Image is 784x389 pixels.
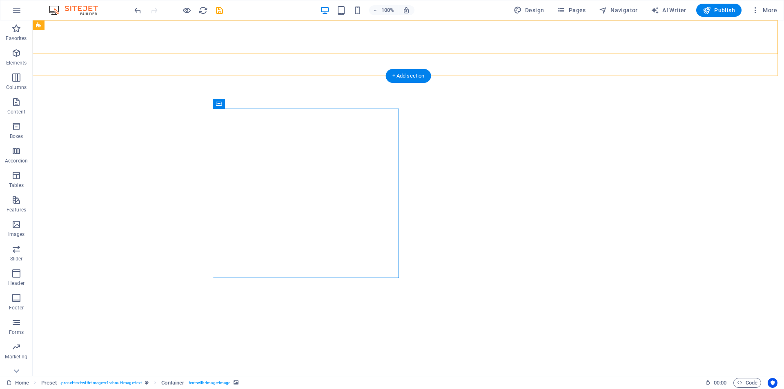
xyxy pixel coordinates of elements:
[514,6,544,14] span: Design
[234,380,238,385] i: This element contains a background
[41,378,57,388] span: Click to select. Double-click to edit
[133,5,143,15] button: undo
[696,4,742,17] button: Publish
[6,84,27,91] p: Columns
[145,380,149,385] i: This element is a customizable preset
[60,378,142,388] span: . preset-text-with-image-v4-about-image-text
[596,4,641,17] button: Navigator
[737,378,757,388] span: Code
[9,329,24,336] p: Forms
[214,5,224,15] button: save
[733,378,761,388] button: Code
[6,35,27,42] p: Favorites
[8,280,24,287] p: Header
[7,109,25,115] p: Content
[651,6,686,14] span: AI Writer
[187,378,230,388] span: . text-with-image-image
[182,5,192,15] button: Click here to leave preview mode and continue editing
[648,4,690,17] button: AI Writer
[215,6,224,15] i: Save (Ctrl+S)
[386,69,431,83] div: + Add section
[9,305,24,311] p: Footer
[7,378,29,388] a: Click to cancel selection. Double-click to open Pages
[8,231,25,238] p: Images
[133,6,143,15] i: Undo: Delete elements (Ctrl+Z)
[41,378,239,388] nav: breadcrumb
[198,5,208,15] button: reload
[47,5,108,15] img: Editor Logo
[6,60,27,66] p: Elements
[381,5,394,15] h6: 100%
[7,207,26,213] p: Features
[510,4,548,17] button: Design
[714,378,726,388] span: 00 00
[599,6,638,14] span: Navigator
[703,6,735,14] span: Publish
[369,5,398,15] button: 100%
[768,378,777,388] button: Usercentrics
[554,4,589,17] button: Pages
[510,4,548,17] div: Design (Ctrl+Alt+Y)
[161,378,184,388] span: Click to select. Double-click to edit
[748,4,780,17] button: More
[10,256,23,262] p: Slider
[10,133,23,140] p: Boxes
[198,6,208,15] i: Reload page
[705,378,727,388] h6: Session time
[5,353,27,360] p: Marketing
[719,380,721,386] span: :
[557,6,586,14] span: Pages
[5,158,28,164] p: Accordion
[9,182,24,189] p: Tables
[403,7,410,14] i: On resize automatically adjust zoom level to fit chosen device.
[751,6,777,14] span: More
